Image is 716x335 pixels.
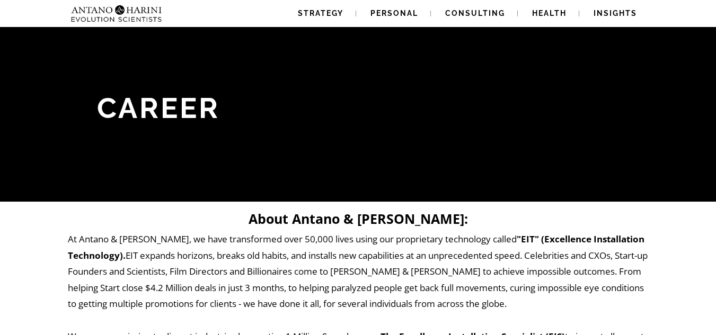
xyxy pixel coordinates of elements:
span: Career [97,91,220,125]
span: Consulting [445,9,505,17]
span: Strategy [298,9,343,17]
span: Insights [594,9,637,17]
span: Personal [370,9,418,17]
strong: "EIT" (Excellence Installation Technology). [68,233,644,261]
span: Health [532,9,567,17]
strong: About Antano & [PERSON_NAME]: [249,210,468,228]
